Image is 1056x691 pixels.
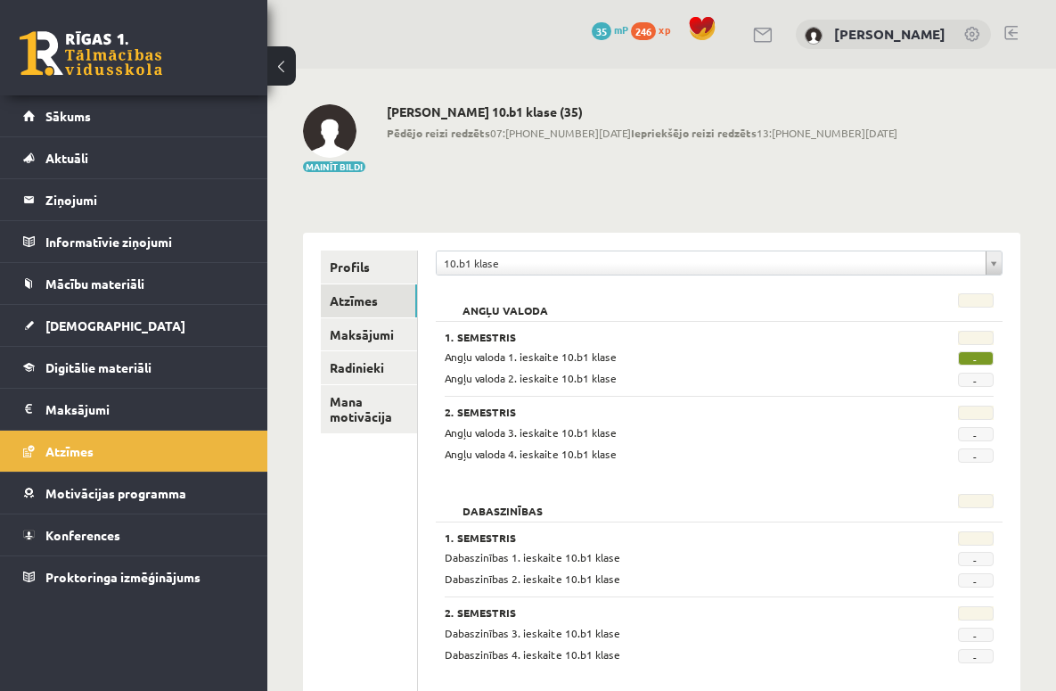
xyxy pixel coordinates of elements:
span: Motivācijas programma [45,485,186,501]
span: Angļu valoda 4. ieskaite 10.b1 klase [445,447,617,461]
span: Dabaszinības 3. ieskaite 10.b1 klase [445,626,620,640]
h2: Angļu valoda [445,293,566,311]
span: - [958,649,994,663]
span: Proktoringa izmēģinājums [45,569,201,585]
a: Atzīmes [321,284,417,317]
button: Mainīt bildi [303,161,365,172]
img: Maksims Cibuļskis [303,104,356,158]
h3: 1. Semestris [445,331,897,343]
span: Digitālie materiāli [45,359,151,375]
legend: Ziņojumi [45,179,245,220]
a: Mācību materiāli [23,263,245,304]
legend: Maksājumi [45,389,245,430]
a: Rīgas 1. Tālmācības vidusskola [20,31,162,76]
h3: 1. Semestris [445,531,897,544]
span: Sākums [45,108,91,124]
a: Sākums [23,95,245,136]
span: Angļu valoda 2. ieskaite 10.b1 klase [445,371,617,385]
span: xp [659,22,670,37]
span: Konferences [45,527,120,543]
a: Informatīvie ziņojumi [23,221,245,262]
a: Mana motivācija [321,385,417,433]
a: 10.b1 klase [437,251,1002,275]
span: - [958,552,994,566]
a: Profils [321,251,417,284]
a: Radinieki [321,351,417,384]
a: 35 mP [592,22,628,37]
a: 246 xp [631,22,679,37]
span: [DEMOGRAPHIC_DATA] [45,317,185,333]
span: - [958,373,994,387]
h2: Dabaszinības [445,494,561,512]
a: Aktuāli [23,137,245,178]
a: Maksājumi [23,389,245,430]
span: Dabaszinības 4. ieskaite 10.b1 klase [445,647,620,662]
h3: 2. Semestris [445,606,897,619]
span: 07:[PHONE_NUMBER][DATE] 13:[PHONE_NUMBER][DATE] [387,125,897,141]
span: Dabaszinības 2. ieskaite 10.b1 klase [445,572,620,586]
legend: Informatīvie ziņojumi [45,221,245,262]
span: Aktuāli [45,150,88,166]
span: - [958,448,994,463]
a: Ziņojumi [23,179,245,220]
b: Pēdējo reizi redzēts [387,126,490,140]
a: [PERSON_NAME] [834,25,945,43]
span: Angļu valoda 3. ieskaite 10.b1 klase [445,425,617,440]
span: Atzīmes [45,443,94,459]
span: - [958,427,994,441]
span: - [958,628,994,642]
span: - [958,351,994,366]
span: 246 [631,22,656,40]
span: - [958,573,994,588]
span: Mācību materiāli [45,276,144,292]
h3: 2. Semestris [445,406,897,418]
span: 35 [592,22,611,40]
a: Proktoringa izmēģinājums [23,556,245,597]
span: 10.b1 klase [444,251,978,275]
a: Konferences [23,514,245,555]
a: Motivācijas programma [23,473,245,514]
a: Atzīmes [23,431,245,472]
a: Digitālie materiāli [23,347,245,388]
span: Angļu valoda 1. ieskaite 10.b1 klase [445,350,617,364]
img: Maksims Cibuļskis [805,27,823,45]
b: Iepriekšējo reizi redzēts [631,126,757,140]
span: mP [614,22,628,37]
a: Maksājumi [321,318,417,351]
span: Dabaszinības 1. ieskaite 10.b1 klase [445,550,620,564]
h2: [PERSON_NAME] 10.b1 klase (35) [387,104,897,119]
a: [DEMOGRAPHIC_DATA] [23,305,245,346]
